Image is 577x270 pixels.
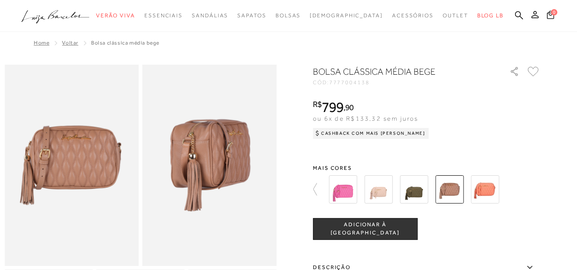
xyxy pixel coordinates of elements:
[313,80,495,85] div: CÓD:
[276,7,301,24] a: categoryNavScreenReaderText
[477,7,504,24] a: BLOG LB
[471,175,499,204] img: BOLSA CLÁSSICA MÉDIA LARANJA
[313,100,322,108] i: R$
[313,165,541,171] span: Mais cores
[192,7,228,24] a: categoryNavScreenReaderText
[144,12,183,19] span: Essenciais
[96,7,135,24] a: categoryNavScreenReaderText
[443,7,468,24] a: categoryNavScreenReaderText
[310,7,383,24] a: noSubCategoriesText
[313,115,418,122] span: ou 6x de R$133,32 sem juros
[544,10,557,22] button: 0
[400,175,428,204] img: BOLSA CLÁSSICA EM COURO VERDE TOMILHO E ALÇA REGULÁVEL MÉDIA
[62,40,78,46] a: Voltar
[313,218,418,240] button: ADICIONAR À [GEOGRAPHIC_DATA]
[91,40,159,46] span: BOLSA CLÁSSICA MÉDIA BEGE
[34,40,49,46] a: Home
[329,79,370,86] span: 7777004138
[322,99,343,115] span: 799
[364,175,393,204] img: BOLSA CLÁSSICA EM COURO ROSA CASHMERE E ALÇA REGULÁVEL MÉDIA
[313,65,484,78] h1: BOLSA CLÁSSICA MÉDIA BEGE
[435,175,464,204] img: BOLSA CLÁSSICA MÉDIA BEGE
[392,12,434,19] span: Acessórios
[392,7,434,24] a: categoryNavScreenReaderText
[96,12,135,19] span: Verão Viva
[313,128,429,139] div: Cashback com Mais [PERSON_NAME]
[343,103,354,112] i: ,
[5,65,139,266] img: image
[443,12,468,19] span: Outlet
[329,175,357,204] img: BOLSA CLÁSSICA EM COURO ROSA BABALOO E ALÇA REGULÁVEL MÉDIA
[477,12,504,19] span: BLOG LB
[313,221,417,237] span: ADICIONAR À [GEOGRAPHIC_DATA]
[276,12,301,19] span: Bolsas
[551,9,557,15] span: 0
[143,65,277,266] img: image
[310,12,383,19] span: [DEMOGRAPHIC_DATA]
[144,7,183,24] a: categoryNavScreenReaderText
[345,102,354,112] span: 90
[237,12,266,19] span: Sapatos
[237,7,266,24] a: categoryNavScreenReaderText
[192,12,228,19] span: Sandálias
